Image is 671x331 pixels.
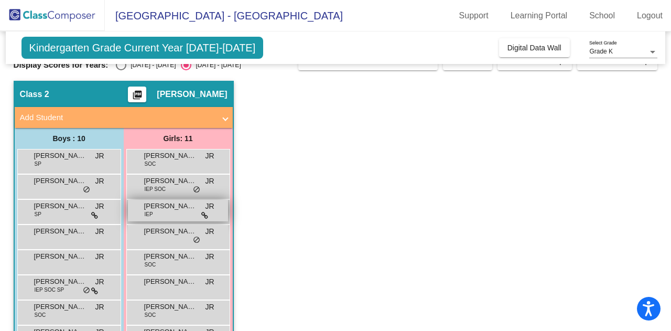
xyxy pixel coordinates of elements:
[34,276,86,287] span: [PERSON_NAME]
[116,60,241,70] mat-radio-group: Select an option
[144,201,197,211] span: [PERSON_NAME]
[95,226,104,237] span: JR
[145,311,156,319] span: SOC
[145,160,156,168] span: SOC
[34,201,86,211] span: [PERSON_NAME]
[145,210,153,218] span: IEP
[144,226,197,237] span: [PERSON_NAME]
[35,311,46,319] span: SOC
[95,251,104,262] span: JR
[126,60,176,70] div: [DATE] - [DATE]
[124,128,233,149] div: Girls: 11
[205,151,214,162] span: JR
[589,48,613,55] span: Grade K
[15,107,233,128] mat-expansion-panel-header: Add Student
[83,286,90,295] span: do_not_disturb_alt
[629,7,671,24] a: Logout
[20,112,215,124] mat-panel-title: Add Student
[205,201,214,212] span: JR
[35,286,64,294] span: IEP SOC SP
[20,89,49,100] span: Class 2
[499,38,570,57] button: Digital Data Wall
[507,44,561,52] span: Digital Data Wall
[95,201,104,212] span: JR
[193,236,200,244] span: do_not_disturb_alt
[157,89,227,100] span: [PERSON_NAME]
[193,186,200,194] span: do_not_disturb_alt
[144,251,197,262] span: [PERSON_NAME]
[15,128,124,149] div: Boys : 10
[21,37,264,59] span: Kindergarten Grade Current Year [DATE]-[DATE]
[144,276,197,287] span: [PERSON_NAME]
[145,185,166,193] span: IEP SOC
[191,60,241,70] div: [DATE] - [DATE]
[34,251,86,262] span: [PERSON_NAME]
[205,276,214,287] span: JR
[95,176,104,187] span: JR
[144,151,197,161] span: [PERSON_NAME]
[35,160,41,168] span: SP
[95,302,104,313] span: JR
[95,276,104,287] span: JR
[205,176,214,187] span: JR
[144,176,197,186] span: [PERSON_NAME]
[34,302,86,312] span: [PERSON_NAME]
[35,210,41,218] span: SP
[34,151,86,161] span: [PERSON_NAME]
[83,186,90,194] span: do_not_disturb_alt
[128,87,146,102] button: Print Students Details
[205,302,214,313] span: JR
[205,226,214,237] span: JR
[145,261,156,269] span: SOC
[131,90,144,104] mat-icon: picture_as_pdf
[95,151,104,162] span: JR
[205,251,214,262] span: JR
[451,7,497,24] a: Support
[581,7,623,24] a: School
[105,7,343,24] span: [GEOGRAPHIC_DATA] - [GEOGRAPHIC_DATA]
[34,226,86,237] span: [PERSON_NAME]
[14,60,109,70] span: Display Scores for Years:
[502,7,576,24] a: Learning Portal
[144,302,197,312] span: [PERSON_NAME]
[34,176,86,186] span: [PERSON_NAME]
